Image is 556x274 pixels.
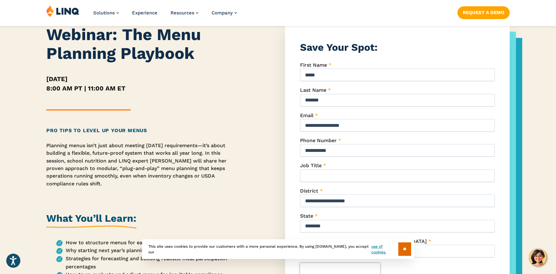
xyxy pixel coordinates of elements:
nav: Primary Navigation [93,5,237,26]
button: Hello, have a question? Let’s chat. [529,249,547,266]
span: First Name [300,62,327,68]
span: Solutions [93,10,115,16]
span: Approximate # of Students in [GEOGRAPHIC_DATA] [300,238,427,244]
a: Solutions [93,10,119,16]
span: Job Title [300,163,322,168]
span: Phone Number [300,137,337,143]
li: Why starting next year’s planning now sets you up for success [56,246,231,255]
span: Email [300,112,314,118]
img: LINQ | K‑12 Software [46,5,79,17]
span: State [300,213,313,219]
h5: [DATE] [46,74,231,84]
span: District [300,188,318,194]
a: Request a Demo [457,6,510,19]
a: Resources [171,10,198,16]
a: Experience [132,10,157,16]
p: Planning menus isn’t just about meeting [DATE] requirements—it’s about building a flexible, futur... [46,142,231,188]
nav: Button Navigation [457,5,510,19]
h5: 8:00 AM PT | 11:00 AM ET [46,84,231,93]
span: Last Name [300,87,326,93]
span: Company [212,10,233,16]
a: use of cookies. [371,244,398,255]
strong: Save Your Spot: [300,41,378,53]
span: Resources [171,10,194,16]
h2: What You’ll Learn: [46,211,136,229]
a: Company [212,10,237,16]
div: This site uses cookies to provide our customers with a more personal experience. By using [DOMAIN... [142,239,414,259]
h1: Webinar: The Menu Planning Playbook [46,25,231,63]
h2: Pro Tips to Level Up Your Menus [46,127,231,134]
li: How to structure menus for easy ingredient substitutions [56,239,231,247]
